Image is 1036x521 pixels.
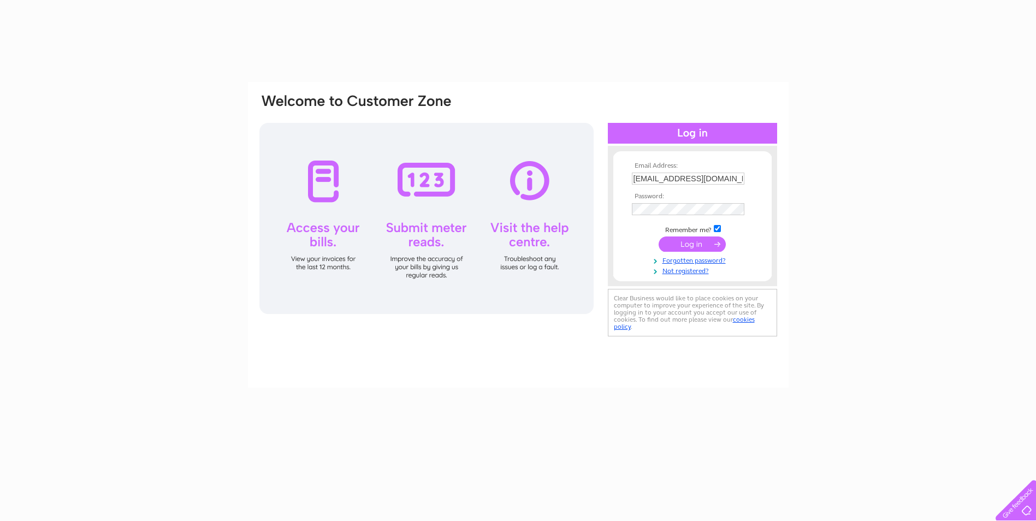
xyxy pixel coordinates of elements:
[608,289,777,336] div: Clear Business would like to place cookies on your computer to improve your experience of the sit...
[629,223,756,234] td: Remember me?
[614,316,755,330] a: cookies policy
[629,162,756,170] th: Email Address:
[659,236,726,252] input: Submit
[632,254,756,265] a: Forgotten password?
[629,193,756,200] th: Password:
[632,265,756,275] a: Not registered?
